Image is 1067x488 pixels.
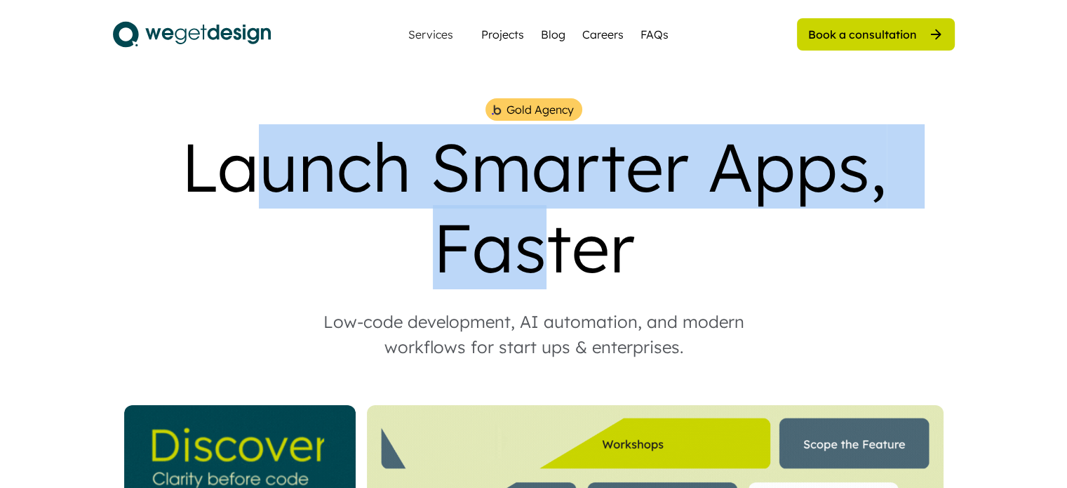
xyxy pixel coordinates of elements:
a: FAQs [640,26,669,43]
div: Services [403,29,459,40]
div: Low-code development, AI automation, and modern workflows for start ups & enterprises. [295,309,772,360]
div: Launch Smarter Apps, Faster [113,126,955,288]
a: Projects [481,26,524,43]
a: Blog [541,26,565,43]
div: Gold Agency [506,101,574,118]
img: bubble%201.png [490,103,502,117]
img: logo.svg [113,17,271,52]
a: Careers [582,26,624,43]
div: Book a consultation [808,27,917,42]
